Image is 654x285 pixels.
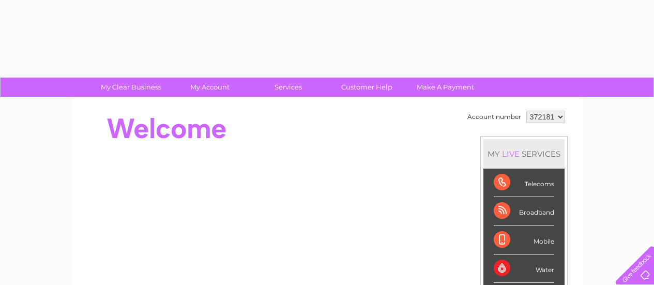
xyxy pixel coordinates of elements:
[465,108,524,126] td: Account number
[494,226,554,254] div: Mobile
[324,78,409,97] a: Customer Help
[403,78,488,97] a: Make A Payment
[500,149,522,159] div: LIVE
[494,169,554,197] div: Telecoms
[494,254,554,283] div: Water
[88,78,174,97] a: My Clear Business
[246,78,331,97] a: Services
[167,78,252,97] a: My Account
[494,197,554,226] div: Broadband
[483,139,565,169] div: MY SERVICES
